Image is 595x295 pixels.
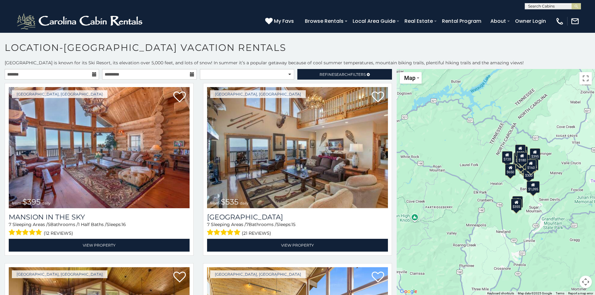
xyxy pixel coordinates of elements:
a: View Property [9,239,190,252]
a: Rental Program [439,16,484,27]
a: Real Estate [401,16,436,27]
div: $180 [517,152,528,164]
a: Add to favorites [372,271,384,284]
img: phone-regular-white.png [555,17,564,26]
a: Local Area Guide [350,16,399,27]
div: $435 [528,159,538,170]
a: [GEOGRAPHIC_DATA], [GEOGRAPHIC_DATA] [210,270,306,278]
button: Change map style [400,72,422,84]
div: Sleeping Areas / Bathrooms / Sleeps: [9,221,190,237]
a: from $395 daily [9,87,190,208]
span: 15 [291,222,295,227]
img: White-1-2.png [16,12,145,31]
span: daily [240,201,249,205]
span: Search [334,72,350,77]
div: $300 [524,167,534,179]
a: Owner Login [512,16,549,27]
div: $355 [511,199,522,210]
a: Add to favorites [372,91,384,104]
a: Mansion In The Sky [9,213,190,221]
span: Refine Filters [320,72,366,77]
span: My Favs [274,17,294,25]
a: [GEOGRAPHIC_DATA], [GEOGRAPHIC_DATA] [210,90,306,98]
span: 7 [207,222,210,227]
button: Toggle fullscreen view [579,72,592,85]
div: $225 [512,196,523,208]
div: $720 [502,151,513,163]
span: $535 [221,197,239,206]
a: Browse Rentals [302,16,347,27]
span: 1 Half Baths / [78,222,107,227]
span: (12 reviews) [44,229,73,237]
span: 7 [246,222,249,227]
div: Sleeping Areas / Bathrooms / Sleeps: [207,221,388,237]
img: 1714397315_thumbnail.jpeg [9,87,190,208]
div: $395 [530,148,540,160]
a: My Favs [265,17,295,25]
img: mail-regular-white.png [571,17,579,26]
a: View Property [207,239,388,252]
a: [GEOGRAPHIC_DATA] [207,213,388,221]
a: RefineSearchFilters [297,69,392,80]
a: Report a map error [568,292,593,295]
div: $1,095 [527,181,540,193]
span: 7 [9,222,11,227]
a: About [487,16,509,27]
a: from $535 daily [207,87,388,208]
a: Add to favorites [173,271,186,284]
a: [GEOGRAPHIC_DATA], [GEOGRAPHIC_DATA] [12,270,107,278]
span: 16 [121,222,126,227]
span: from [210,201,220,205]
span: daily [42,201,51,205]
div: $125 [515,145,526,156]
a: Add to favorites [173,91,186,104]
span: $395 [22,197,41,206]
span: Map data ©2025 Google [518,292,552,295]
div: $425 [514,152,525,164]
span: (21 reviews) [242,229,271,237]
div: $160 [526,160,536,171]
img: 1714394220_thumbnail.jpeg [207,87,388,208]
a: Terms (opens in new tab) [556,292,564,295]
h3: Southern Star Lodge [207,213,388,221]
div: $650 [505,164,516,176]
button: Map camera controls [579,276,592,288]
span: from [12,201,21,205]
span: Map [404,75,415,81]
span: 5 [48,222,50,227]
